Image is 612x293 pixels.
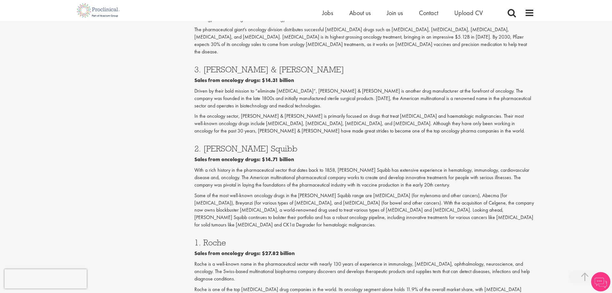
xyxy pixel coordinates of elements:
p: Some of the most well-known oncology drugs in the [PERSON_NAME] Squibb range are [MEDICAL_DATA] (... [194,192,534,229]
a: Jobs [322,9,333,17]
p: Roche is a well-known name in the pharmaceutical sector with nearly 130 years of experience in im... [194,261,534,283]
h3: 3. [PERSON_NAME] & [PERSON_NAME] [194,65,534,74]
img: Chatbot [591,272,610,291]
h3: 2. [PERSON_NAME] Squibb [194,144,534,153]
b: Sales from oncology drugs: $14.71 billion [194,156,294,163]
b: Sales from oncology drugs: $27.82 billion [194,250,295,257]
p: In the oncology sector, [PERSON_NAME] & [PERSON_NAME] is primarily focused on drugs that treat [M... [194,113,534,135]
b: Sales from oncology drugs: $14.31 billion [194,77,294,84]
p: Driven by their bold mission to “eliminate [MEDICAL_DATA]”, [PERSON_NAME] & [PERSON_NAME] is anot... [194,87,534,110]
iframe: reCAPTCHA [4,269,87,288]
a: About us [349,9,371,17]
a: Contact [419,9,438,17]
a: Join us [387,9,403,17]
a: Upload CV [454,9,483,17]
h3: 1. Roche [194,238,534,247]
p: The pharmaceutical giant’s oncology division distributes successful [MEDICAL_DATA] drugs such as ... [194,26,534,55]
p: With a rich history in the pharmaceutical sector that dates back to 1858, [PERSON_NAME] Squibb ha... [194,167,534,189]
